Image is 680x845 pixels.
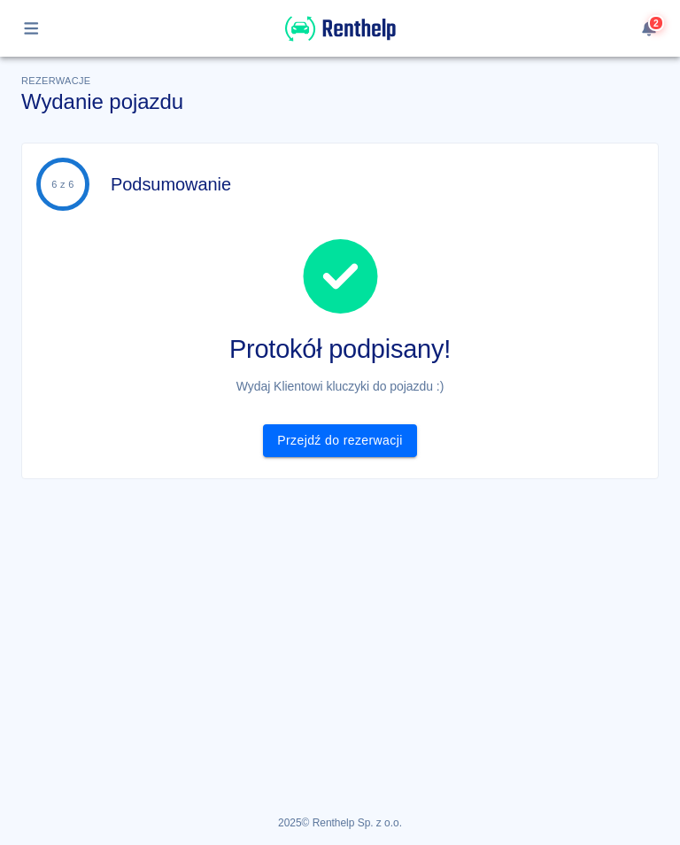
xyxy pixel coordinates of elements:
h2: Protokół podpisany! [36,335,644,363]
a: Renthelp logo [285,32,396,47]
h6: Wydaj Klientowi kluczyki do pojazdu :) [36,377,644,396]
div: 6 z 6 [51,179,74,190]
span: 2 [652,19,661,28]
span: Rezerwacje [21,75,90,86]
button: 2 [632,13,667,43]
a: Przejdź do rezerwacji [263,424,416,457]
h4: Podsumowanie [111,174,231,195]
h3: Wydanie pojazdu [21,89,659,114]
img: Renthelp logo [285,14,396,43]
